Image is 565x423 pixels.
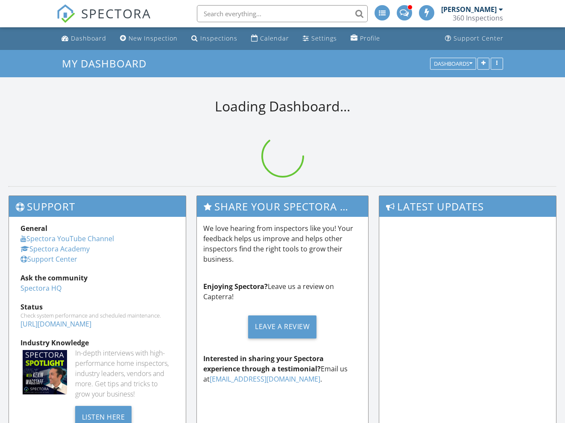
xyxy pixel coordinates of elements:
div: Dashboard [71,34,106,42]
img: The Best Home Inspection Software - Spectora [56,4,75,23]
a: SPECTORA [56,12,151,29]
a: Calendar [248,31,293,47]
strong: General [20,224,47,233]
a: New Inspection [117,31,181,47]
a: [URL][DOMAIN_NAME] [20,319,91,329]
span: SPECTORA [81,4,151,22]
div: Support Center [454,34,504,42]
a: Inspections [188,31,241,47]
button: Dashboards [430,58,476,70]
a: Spectora HQ [20,283,61,293]
a: Spectora YouTube Channel [20,234,114,243]
div: Industry Knowledge [20,338,174,348]
div: [PERSON_NAME] [441,5,497,14]
div: Calendar [260,34,289,42]
div: Settings [311,34,337,42]
a: Profile [347,31,383,47]
div: Leave a Review [248,315,316,338]
div: Profile [360,34,380,42]
strong: Enjoying Spectora? [203,282,268,291]
input: Search everything... [197,5,368,22]
div: 360 Inspections [453,14,503,22]
a: Support Center [20,254,77,264]
div: Inspections [200,34,237,42]
a: Dashboard [58,31,110,47]
p: We love hearing from inspectors like you! Your feedback helps us improve and helps other inspecto... [203,223,362,264]
div: Ask the community [20,273,174,283]
img: Spectoraspolightmain [23,350,67,394]
a: Support Center [442,31,507,47]
p: Email us at . [203,353,362,384]
h3: Support [9,196,186,217]
div: New Inspection [129,34,178,42]
div: In-depth interviews with high-performance home inspectors, industry leaders, vendors and more. Ge... [75,348,174,399]
strong: Interested in sharing your Spectora experience through a testimonial? [203,354,324,373]
a: Settings [299,31,340,47]
div: Dashboards [434,61,472,67]
a: [EMAIL_ADDRESS][DOMAIN_NAME] [210,374,320,384]
div: Check system performance and scheduled maintenance. [20,312,174,319]
a: My Dashboard [62,56,154,70]
div: Status [20,302,174,312]
h3: Share Your Spectora Experience [197,196,369,217]
h3: Latest Updates [379,196,556,217]
a: Spectora Academy [20,244,90,254]
p: Leave us a review on Capterra! [203,281,362,302]
a: Leave a Review [203,309,362,345]
a: Listen Here [75,412,132,421]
